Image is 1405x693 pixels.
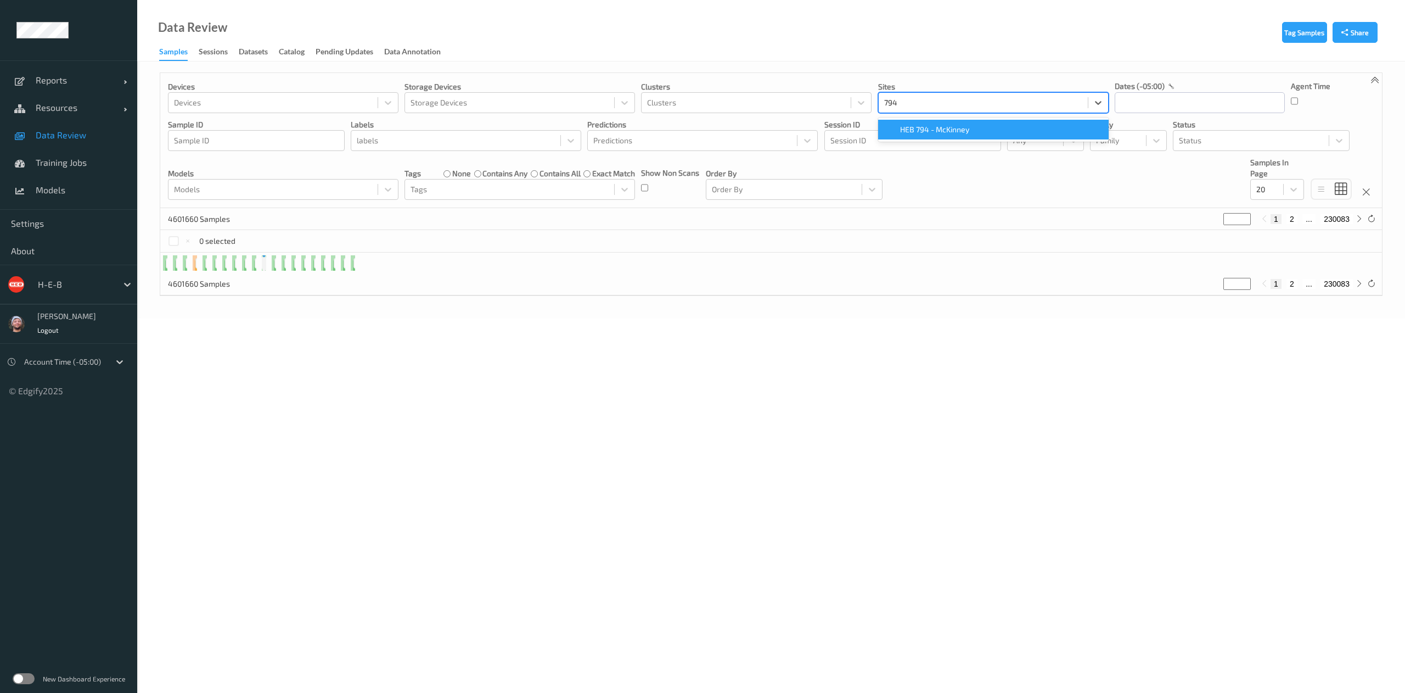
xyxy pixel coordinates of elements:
[168,168,398,179] p: Models
[1302,214,1316,224] button: ...
[316,46,373,60] div: Pending Updates
[1320,214,1353,224] button: 230083
[824,119,1001,130] p: Session ID
[1173,119,1350,130] p: Status
[1090,119,1167,130] p: Family
[482,168,527,179] label: contains any
[168,119,345,130] p: Sample ID
[351,119,581,130] p: labels
[1115,81,1165,92] p: dates (-05:00)
[706,168,883,179] p: Order By
[199,44,239,60] a: Sessions
[404,81,635,92] p: Storage Devices
[1302,279,1316,289] button: ...
[539,168,581,179] label: contains all
[900,124,969,135] span: HEB 794 - McKinney
[384,44,452,60] a: Data Annotation
[384,46,441,60] div: Data Annotation
[159,44,199,61] a: Samples
[641,81,872,92] p: Clusters
[592,168,635,179] label: exact match
[1282,22,1327,43] button: Tag Samples
[1291,81,1330,92] p: Agent Time
[168,278,250,289] p: 4601660 Samples
[168,81,398,92] p: Devices
[199,46,228,60] div: Sessions
[1271,214,1282,224] button: 1
[1286,214,1297,224] button: 2
[641,167,699,178] p: Show Non Scans
[199,236,235,247] p: 0 selected
[1286,279,1297,289] button: 2
[1271,279,1282,289] button: 1
[1333,22,1378,43] button: Share
[239,46,268,60] div: Datasets
[158,22,227,33] div: Data Review
[587,119,818,130] p: Predictions
[279,44,316,60] a: Catalog
[1250,157,1304,179] p: Samples In Page
[404,168,421,179] p: Tags
[1320,279,1353,289] button: 230083
[452,168,471,179] label: none
[878,81,1109,92] p: Sites
[159,46,188,61] div: Samples
[168,214,250,225] p: 4601660 Samples
[239,44,279,60] a: Datasets
[316,44,384,60] a: Pending Updates
[279,46,305,60] div: Catalog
